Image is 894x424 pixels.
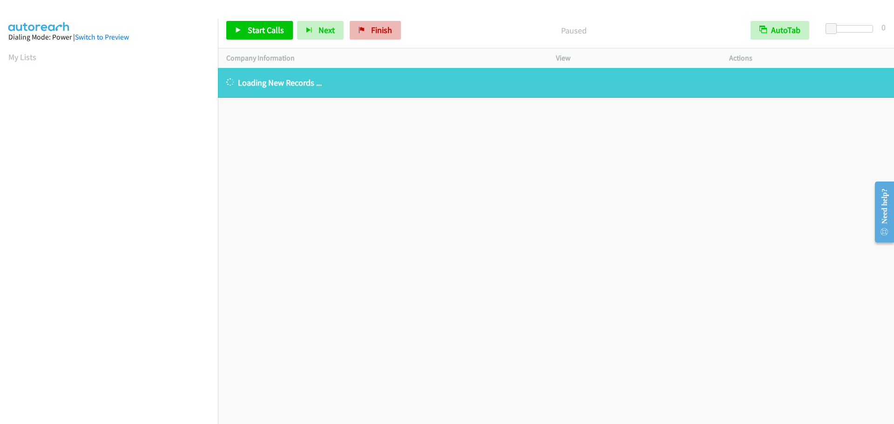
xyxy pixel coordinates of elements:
[751,21,809,40] button: AutoTab
[75,33,129,41] a: Switch to Preview
[8,32,210,43] div: Dialing Mode: Power |
[297,21,344,40] button: Next
[881,21,886,34] div: 0
[371,25,392,35] span: Finish
[413,24,734,37] p: Paused
[226,76,886,89] p: Loading New Records ...
[729,53,886,64] p: Actions
[248,25,284,35] span: Start Calls
[226,53,539,64] p: Company Information
[830,25,873,33] div: Delay between calls (in seconds)
[226,21,293,40] a: Start Calls
[8,52,36,62] a: My Lists
[556,53,712,64] p: View
[318,25,335,35] span: Next
[867,175,894,249] iframe: Resource Center
[350,21,401,40] a: Finish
